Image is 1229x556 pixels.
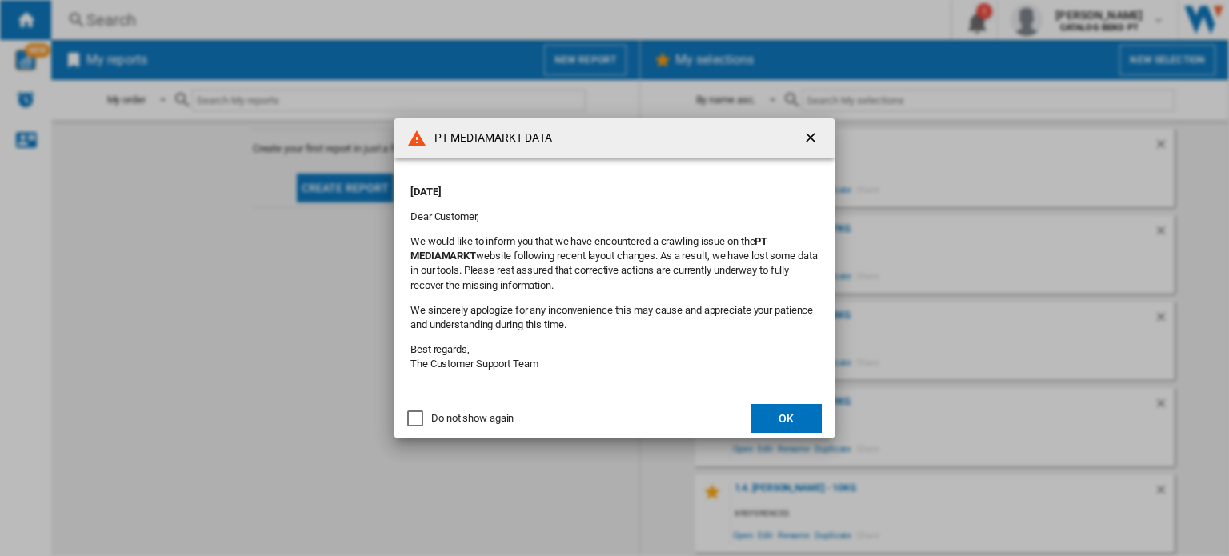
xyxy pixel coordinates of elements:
p: Best regards, The Customer Support Team [410,342,819,371]
div: Do not show again [431,411,514,426]
button: getI18NText('BUTTONS.CLOSE_DIALOG') [796,122,828,154]
h4: PT MEDIAMARKT DATA [426,130,552,146]
p: We would like to inform you that we have encountered a crawling issue on the website following re... [410,234,819,293]
p: We sincerely apologize for any inconvenience this may cause and appreciate your patience and unde... [410,303,819,332]
ng-md-icon: getI18NText('BUTTONS.CLOSE_DIALOG') [803,130,822,149]
p: Dear Customer, [410,210,819,224]
strong: [DATE] [410,186,441,198]
button: OK [751,404,822,433]
md-checkbox: Do not show again [407,411,514,426]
